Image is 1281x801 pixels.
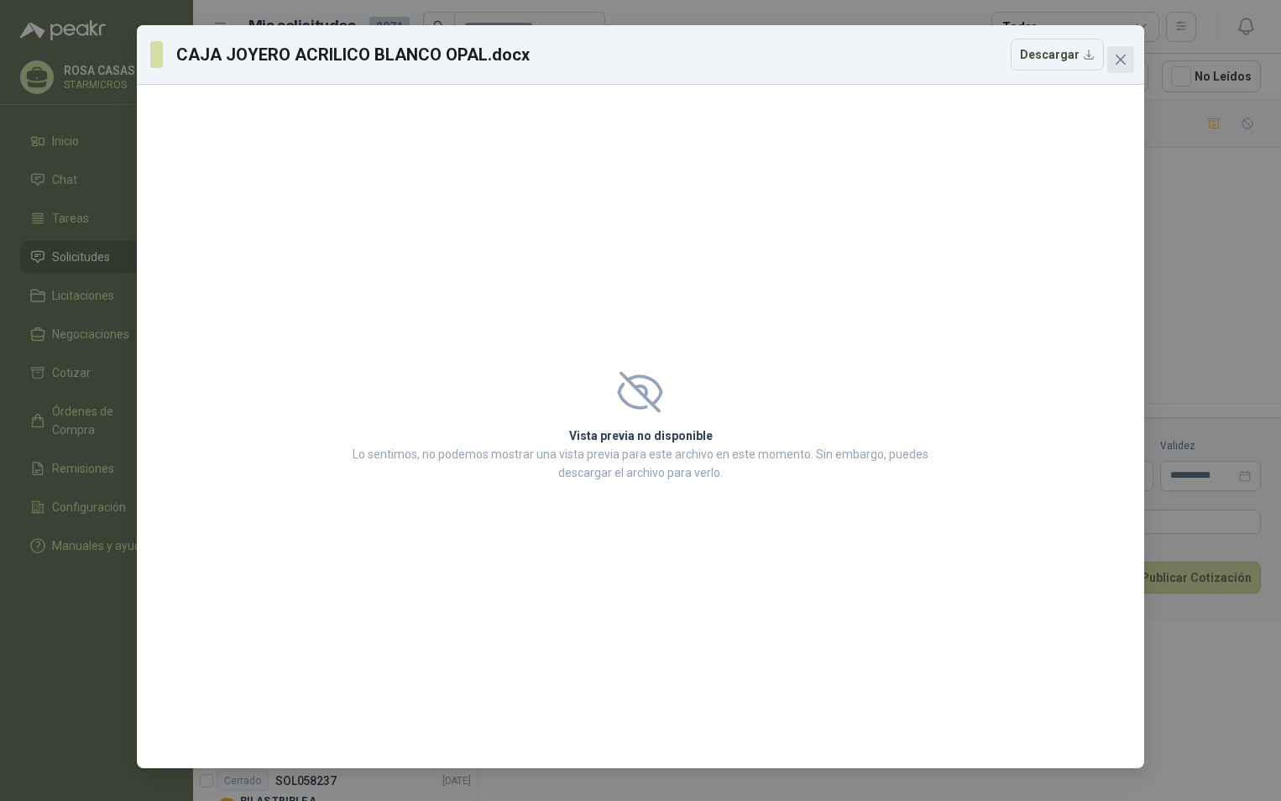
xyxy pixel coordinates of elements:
button: Close [1107,46,1134,73]
p: Lo sentimos, no podemos mostrar una vista previa para este archivo en este momento. Sin embargo, ... [348,445,933,482]
h2: Vista previa no disponible [348,427,933,445]
button: Descargar [1011,39,1104,71]
h3: CAJA JOYERO ACRILICO BLANCO OPAL.docx [176,42,531,67]
span: close [1114,53,1127,66]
